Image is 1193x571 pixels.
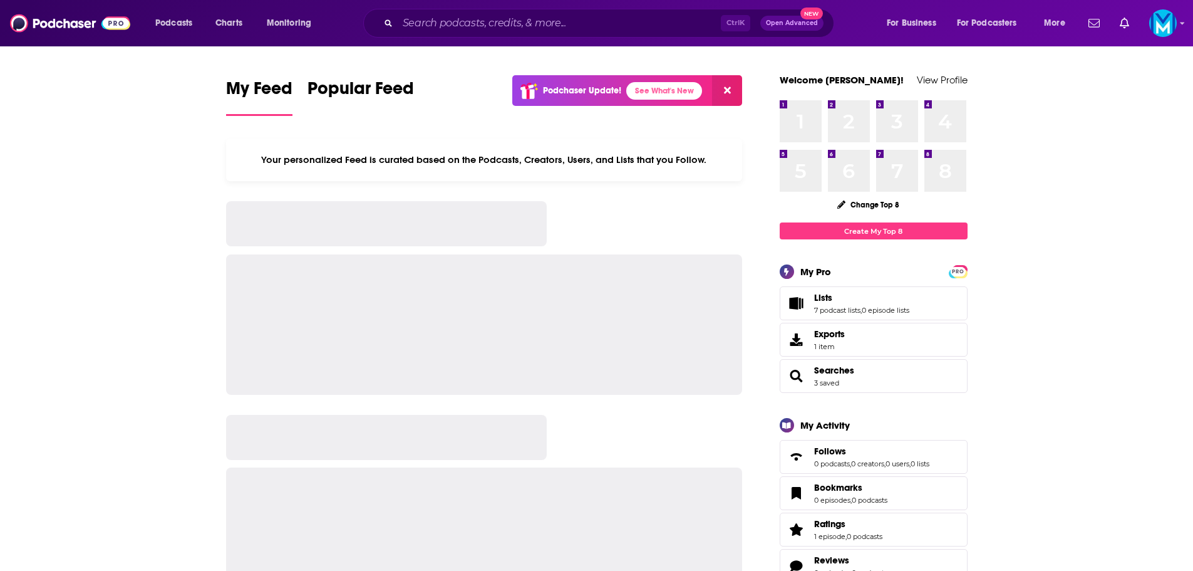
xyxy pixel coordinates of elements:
span: PRO [951,267,966,276]
a: Lists [784,295,809,312]
a: Charts [207,13,250,33]
a: Lists [814,292,909,303]
span: Open Advanced [766,20,818,26]
a: 0 podcasts [814,459,850,468]
a: Exports [780,323,968,357]
span: , [860,306,862,315]
a: Searches [784,367,809,385]
a: Bookmarks [814,482,887,493]
span: My Feed [226,78,292,107]
span: Searches [780,359,968,393]
a: 0 lists [911,459,929,468]
div: My Pro [800,266,831,278]
a: 1 episode [814,532,845,541]
a: Follows [784,448,809,466]
span: Ratings [814,518,845,530]
button: Open AdvancedNew [760,16,824,31]
a: Create My Top 8 [780,223,968,239]
span: Bookmarks [780,476,968,510]
span: , [884,459,886,468]
p: Podchaser Update! [543,85,621,96]
span: Reviews [814,555,849,566]
a: Ratings [784,521,809,538]
a: Show notifications dropdown [1083,13,1105,34]
a: Reviews [814,555,887,566]
button: open menu [878,13,952,33]
img: User Profile [1149,9,1177,37]
a: Follows [814,446,929,457]
a: Popular Feed [307,78,414,116]
span: , [850,459,851,468]
button: open menu [1035,13,1081,33]
a: My Feed [226,78,292,116]
a: See What's New [626,82,702,100]
div: My Activity [800,419,850,431]
span: Follows [814,446,846,457]
span: For Podcasters [957,14,1017,32]
span: Ctrl K [721,15,750,31]
a: 0 users [886,459,909,468]
span: Bookmarks [814,482,862,493]
span: , [845,532,847,541]
a: Searches [814,365,854,376]
a: 3 saved [814,379,839,387]
span: Lists [780,286,968,320]
button: Change Top 8 [830,197,907,212]
span: , [909,459,911,468]
span: Follows [780,440,968,474]
span: Ratings [780,513,968,547]
span: Exports [784,331,809,348]
span: Popular Feed [307,78,414,107]
span: Exports [814,328,845,340]
span: 1 item [814,342,845,351]
a: 0 creators [851,459,884,468]
span: Logged in as katepacholek [1149,9,1177,37]
a: 0 episodes [814,496,850,505]
span: Charts [215,14,242,32]
span: Monitoring [267,14,311,32]
span: Lists [814,292,832,303]
a: PRO [951,266,966,276]
a: Show notifications dropdown [1115,13,1134,34]
div: Search podcasts, credits, & more... [375,9,846,38]
a: 0 podcasts [852,496,887,505]
a: Bookmarks [784,485,809,502]
button: open menu [258,13,328,33]
a: View Profile [917,74,968,86]
span: More [1044,14,1065,32]
a: 0 podcasts [847,532,882,541]
span: For Business [887,14,936,32]
span: Podcasts [155,14,192,32]
a: 7 podcast lists [814,306,860,315]
a: Ratings [814,518,882,530]
a: 0 episode lists [862,306,909,315]
span: , [850,496,852,505]
img: Podchaser - Follow, Share and Rate Podcasts [10,11,130,35]
button: open menu [147,13,209,33]
div: Your personalized Feed is curated based on the Podcasts, Creators, Users, and Lists that you Follow. [226,139,743,181]
input: Search podcasts, credits, & more... [398,13,721,33]
button: open menu [949,13,1035,33]
a: Welcome [PERSON_NAME]! [780,74,904,86]
span: New [800,8,823,19]
button: Show profile menu [1149,9,1177,37]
